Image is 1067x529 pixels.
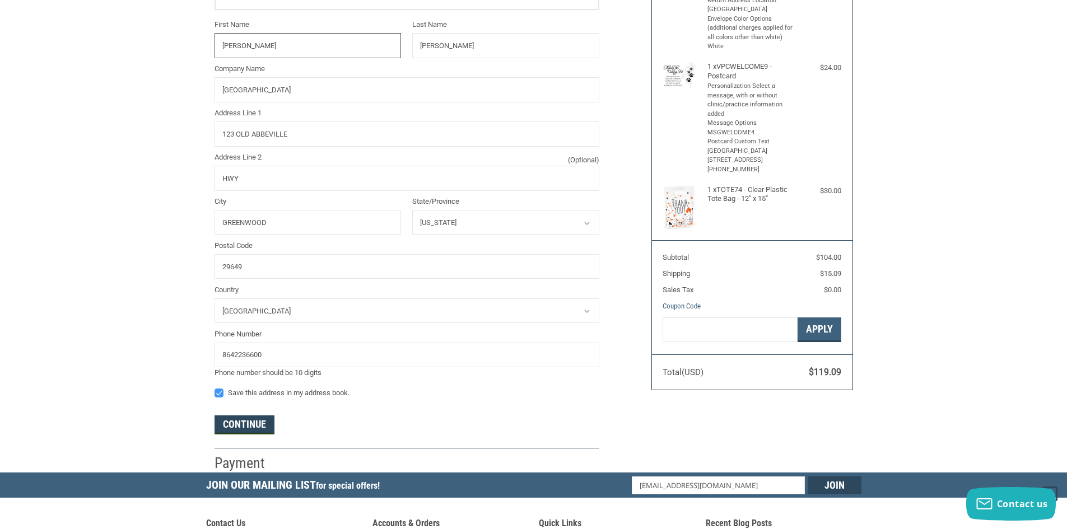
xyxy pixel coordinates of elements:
h4: 1 x VPCWELCOME9 - Postcard [707,62,794,81]
input: Email [632,476,805,494]
div: $24.00 [796,62,841,73]
span: Total (USD) [663,367,703,377]
span: $104.00 [816,253,841,261]
span: Shipping [663,269,690,278]
label: Address Line 2 [215,152,599,163]
label: Postal Code [215,240,599,251]
label: Company Name [215,63,599,74]
span: $15.09 [820,269,841,278]
label: State/Province [412,196,599,207]
span: $0.00 [824,285,841,294]
label: Address Line 1 [215,107,599,119]
label: Country [215,284,599,296]
li: Message Options MSGWELCOME4 [707,119,794,137]
h5: Join Our Mailing List [206,472,385,501]
li: Envelope Color Options (additional charges applied for all colors other than white) White [707,15,794,52]
span: Subtotal [663,253,689,261]
div: $30.00 [796,185,841,196]
label: City [215,196,402,207]
a: Coupon Code [663,302,701,310]
span: Sales Tax [663,285,693,294]
label: First Name [215,19,402,30]
span: Contact us [997,498,1048,510]
span: $119.09 [809,367,841,377]
input: Join [808,476,861,494]
label: Save this address in my address book. [215,388,599,397]
input: Gift Certificate or Coupon Code [663,317,798,343]
small: (Optional) [568,155,599,166]
div: Phone number should be 10 digits [215,367,599,378]
button: Apply [798,317,841,343]
button: Contact us [966,487,1056,521]
label: Phone Number [215,329,599,340]
h2: Payment [215,454,280,472]
span: for special offers! [316,480,380,491]
h4: 1 x TOTE74 - Clear Plastic Tote Bag - 12" x 15" [707,185,794,204]
button: Continue [215,415,274,434]
li: Personalization Select a message, with or without clinic/practice information added [707,82,794,119]
li: Postcard Custom Text [GEOGRAPHIC_DATA] [STREET_ADDRESS] [PHONE_NUMBER] [707,137,794,174]
label: Last Name [412,19,599,30]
